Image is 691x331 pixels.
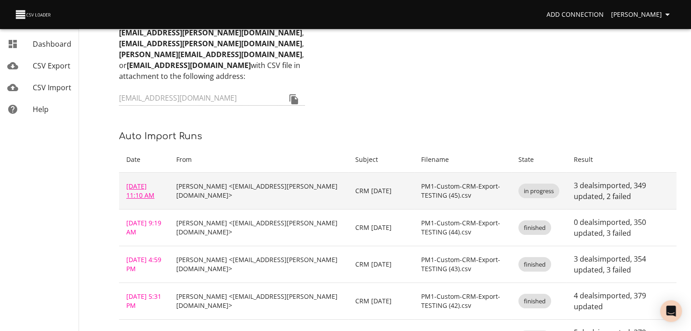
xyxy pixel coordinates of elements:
[547,9,604,20] span: Add Connection
[119,131,202,141] span: Auto Import Runs
[33,83,71,92] span: CSV Import
[169,283,348,320] td: [PERSON_NAME] <[EMAIL_ADDRESS][PERSON_NAME][DOMAIN_NAME]>
[543,6,607,23] a: Add Connection
[574,217,669,239] p: 0 deals imported , 350 updated , 3 failed
[348,147,413,173] th: Subject
[567,147,676,173] th: Result
[607,6,676,23] button: [PERSON_NAME]
[574,180,669,202] p: 3 deals imported , 349 updated , 2 failed
[33,104,49,114] span: Help
[414,246,511,283] td: PM1-Custom-CRM-Export-TESTING (43).csv
[119,147,169,173] th: Date
[511,147,567,173] th: State
[348,283,413,320] td: CRM [DATE]
[348,246,413,283] td: CRM [DATE]
[348,209,413,246] td: CRM [DATE]
[126,255,161,273] a: [DATE] 4:59 PM
[283,88,305,110] button: Copy to clipboard
[574,290,669,312] p: 4 deals imported , 379 updated
[169,173,348,209] td: [PERSON_NAME] <[EMAIL_ADDRESS][PERSON_NAME][DOMAIN_NAME]>
[126,292,161,310] a: [DATE] 5:31 PM
[518,187,559,195] span: in progress
[33,39,71,49] span: Dashboard
[169,147,348,173] th: From
[169,246,348,283] td: [PERSON_NAME] <[EMAIL_ADDRESS][PERSON_NAME][DOMAIN_NAME]>
[518,260,551,269] span: finished
[518,297,551,306] span: finished
[33,61,70,71] span: CSV Export
[414,209,511,246] td: PM1-Custom-CRM-Export-TESTING (44).csv
[15,8,53,21] img: CSV Loader
[414,283,511,320] td: PM1-Custom-CRM-Export-TESTING (42).csv
[518,224,551,232] span: finished
[348,173,413,209] td: CRM [DATE]
[574,253,669,275] p: 3 deals imported , 354 updated , 3 failed
[119,28,302,38] strong: [EMAIL_ADDRESS][PERSON_NAME][DOMAIN_NAME]
[660,300,682,322] div: Open Intercom Messenger
[126,182,154,200] a: [DATE] 11:10 AM
[126,219,161,236] a: [DATE] 9:19 AM
[414,173,511,209] td: PM1-Custom-CRM-Export-TESTING (45).csv
[414,147,511,173] th: Filename
[169,209,348,246] td: [PERSON_NAME] <[EMAIL_ADDRESS][PERSON_NAME][DOMAIN_NAME]>
[119,49,302,59] strong: [PERSON_NAME][EMAIL_ADDRESS][DOMAIN_NAME]
[127,60,251,70] strong: [EMAIL_ADDRESS][DOMAIN_NAME]
[611,9,673,20] span: [PERSON_NAME]
[119,39,302,49] strong: [EMAIL_ADDRESS][PERSON_NAME][DOMAIN_NAME]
